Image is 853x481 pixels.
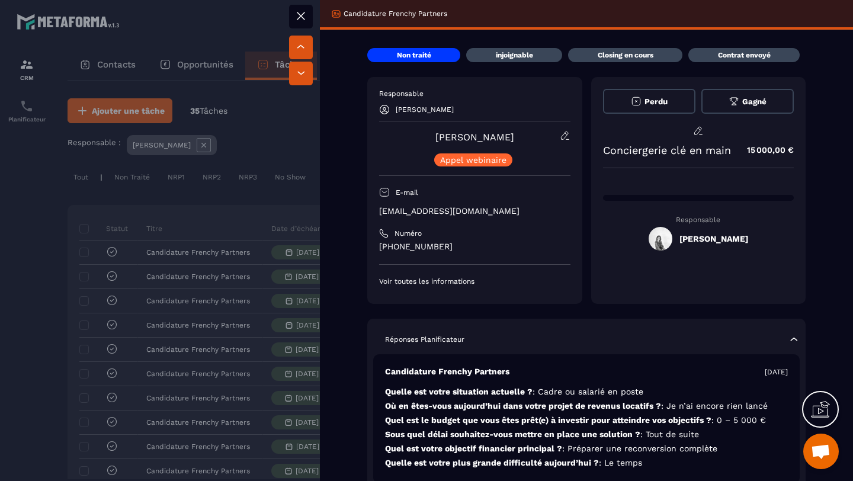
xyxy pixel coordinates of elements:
[562,444,717,453] span: : Préparer une reconversion complète
[711,415,766,425] span: : 0 – 5 000 €
[379,277,570,286] p: Voir toutes les informations
[496,50,533,60] p: injoignable
[435,132,514,143] a: [PERSON_NAME]
[603,89,695,114] button: Perdu
[395,229,422,238] p: Numéro
[803,434,839,469] div: Ouvrir le chat
[644,97,668,106] span: Perdu
[385,443,788,454] p: Quel est votre objectif financier principal ?
[385,335,464,344] p: Réponses Planificateur
[379,241,570,252] p: [PHONE_NUMBER]
[603,216,794,224] p: Responsable
[701,89,794,114] button: Gagné
[742,97,767,106] span: Gagné
[640,429,699,439] span: : Tout de suite
[385,400,788,412] p: Où en êtes-vous aujourd’hui dans votre projet de revenus locatifs ?
[396,105,454,114] p: [PERSON_NAME]
[735,139,794,162] p: 15 000,00 €
[765,367,788,377] p: [DATE]
[385,415,788,426] p: Quel est le budget que vous êtes prêt(e) à investir pour atteindre vos objectifs ?
[599,458,642,467] span: : Le temps
[440,156,506,164] p: Appel webinaire
[679,234,748,243] h5: [PERSON_NAME]
[385,366,509,377] p: Candidature Frenchy Partners
[397,50,431,60] p: Non traité
[661,401,768,411] span: : Je n’ai encore rien lancé
[533,387,643,396] span: : Cadre ou salarié en poste
[603,144,731,156] p: Conciergerie clé en main
[396,188,418,197] p: E-mail
[718,50,771,60] p: Contrat envoyé
[385,457,788,469] p: Quelle est votre plus grande difficulté aujourd’hui ?
[379,89,570,98] p: Responsable
[385,386,788,397] p: Quelle est votre situation actuelle ?
[598,50,653,60] p: Closing en cours
[344,9,447,18] p: Candidature Frenchy Partners
[379,206,570,217] p: [EMAIL_ADDRESS][DOMAIN_NAME]
[385,429,788,440] p: Sous quel délai souhaitez-vous mettre en place une solution ?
